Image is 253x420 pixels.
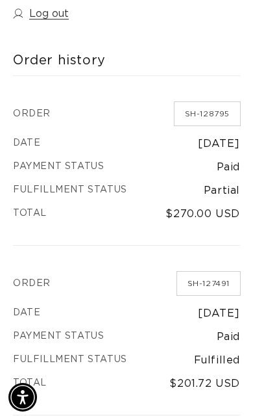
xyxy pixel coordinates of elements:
td: Partial [13,179,240,202]
a: Order number SH-127491 [177,272,240,295]
td: Paid [13,155,240,179]
time: [DATE] [198,308,240,319]
a: Order number SH-128795 [175,102,240,125]
h2: Order history [13,52,240,69]
td: Fulfilled [13,348,240,372]
a: Log out [13,5,69,23]
td: $270.00 USD [13,202,240,245]
iframe: Chat Widget [188,358,253,420]
div: Accessibility Menu [8,383,37,412]
td: $201.72 USD [13,372,240,415]
td: Paid [13,325,240,348]
time: [DATE] [198,138,240,149]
